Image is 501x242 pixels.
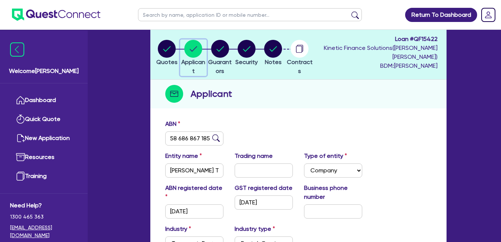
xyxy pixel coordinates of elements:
a: New Application [10,129,78,148]
img: step-icon [165,85,183,103]
span: BDM: [PERSON_NAME] [315,61,438,70]
label: Business phone number [304,184,362,201]
span: Loan # QF15422 [315,35,438,44]
label: Industry [165,225,191,233]
img: resources [16,153,25,162]
input: DD / MM / YYYY [235,195,293,210]
img: icon-menu-close [10,42,24,57]
label: Industry type [235,225,275,233]
button: Applicant [180,39,207,76]
span: Need Help? [10,201,78,210]
input: DD / MM / YYYY [165,204,223,219]
img: quest-connect-logo-blue [12,9,100,21]
button: Notes [264,39,282,67]
span: Applicant [181,58,205,74]
img: quick-quote [16,115,25,124]
img: new-application [16,134,25,143]
button: Security [235,39,258,67]
span: Guarantors [208,58,232,74]
a: Dropdown toggle [479,5,498,25]
span: Quotes [156,58,178,66]
label: Entity name [165,152,202,160]
h2: Applicant [191,87,232,101]
span: Kinetic Finance Solutions ( [PERSON_NAME] [PERSON_NAME] ) [324,44,438,60]
label: ABN registered date [165,184,223,201]
button: Contracts [286,39,313,76]
label: Type of entity [304,152,347,160]
span: Welcome [PERSON_NAME] [9,67,79,76]
a: Dashboard [10,91,78,110]
a: Return To Dashboard [405,8,477,22]
span: Notes [265,58,282,66]
span: 1300 465 363 [10,213,78,221]
input: Search by name, application ID or mobile number... [138,8,362,21]
a: [EMAIL_ADDRESS][DOMAIN_NAME] [10,224,78,239]
img: training [16,172,25,181]
span: Security [235,58,258,66]
span: Contracts [287,58,313,74]
a: Training [10,167,78,186]
label: GST registered date [235,184,292,192]
label: ABN [165,120,180,128]
button: Quotes [156,39,178,67]
img: abn-lookup icon [212,134,220,142]
a: Quick Quote [10,110,78,129]
button: Guarantors [207,39,233,76]
label: Trading name [235,152,273,160]
a: Resources [10,148,78,167]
